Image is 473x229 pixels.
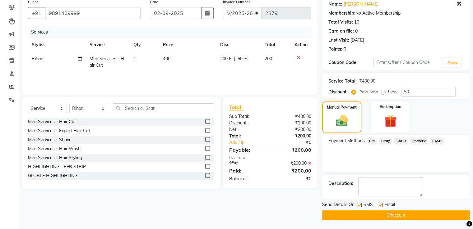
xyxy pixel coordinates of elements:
[328,28,354,34] div: Card on file:
[216,38,261,52] th: Disc
[270,146,316,154] div: ₹200.00
[32,56,43,61] span: Rihan
[225,113,270,120] div: Sub Total:
[234,56,235,62] span: |
[113,103,214,113] input: Search or Scan
[394,137,408,145] span: CARD
[270,133,316,139] div: ₹200.00
[388,88,397,94] label: Fixed
[328,46,342,52] div: Points:
[28,137,72,143] div: Men Services - Shave
[28,38,86,52] th: Stylist
[28,155,82,161] div: Men Services - Hair Styling
[225,160,270,167] div: GPay
[270,176,316,182] div: ₹0
[278,139,316,146] div: ₹0
[225,133,270,139] div: Total:
[29,26,316,38] div: Services
[270,167,316,174] div: ₹200.00
[225,146,270,154] div: Payable:
[322,201,355,209] span: Send Details On
[225,176,270,182] div: Balance :
[225,126,270,133] div: Net:
[270,113,316,120] div: ₹400.00
[133,56,136,61] span: 1
[355,28,358,34] div: 0
[328,180,353,187] div: Description:
[322,210,470,220] button: Checkout
[229,104,243,110] span: Total
[364,201,373,209] span: SMS
[90,56,124,68] span: Men Services - Hair Cut
[225,167,270,174] div: Paid:
[265,56,272,61] span: 200
[328,89,348,95] div: Discount:
[344,1,378,7] a: [PERSON_NAME]
[328,1,342,7] div: Name:
[45,7,141,19] input: Search by Name/Mobile/Email/Code
[28,119,76,125] div: Men Services - Hair Cut
[225,120,270,126] div: Discount:
[350,37,364,43] div: [DATE]
[410,137,428,145] span: PhonePe
[28,146,81,152] div: Men Services - Hair Wash
[328,19,353,25] div: Total Visits:
[359,88,378,94] label: Percentage
[270,126,316,133] div: ₹200.00
[332,114,351,128] img: _cash.svg
[328,10,355,16] div: Membership:
[328,10,464,16] div: No Active Membership
[225,139,278,146] a: Add Tip
[220,56,231,62] span: 200 F
[359,78,375,84] div: ₹400.00
[291,38,311,52] th: Action
[354,19,359,25] div: 10
[229,155,311,160] div: Payments
[380,104,401,110] label: Redemption
[28,173,77,179] div: GLOBLE HIGHLIGHTING
[86,38,130,52] th: Service
[28,164,86,170] div: HIGHLIGHTING - PER STRIP
[328,37,349,43] div: Last Visit:
[344,46,346,52] div: 0
[328,59,373,66] div: Coupon Code
[28,128,90,134] div: Men Services - Expert Hair Cut
[327,105,357,110] label: Manual Payment
[373,58,441,67] input: Enter Offer / Coupon Code
[238,56,248,62] span: 50 %
[261,38,291,52] th: Total
[328,137,365,144] span: Payment Methods
[328,78,357,84] div: Service Total:
[430,137,444,145] span: CASH
[443,58,461,67] button: Apply
[28,7,45,19] button: +91
[270,120,316,126] div: ₹200.00
[380,113,401,129] img: _gift.svg
[159,38,217,52] th: Price
[163,56,170,61] span: 400
[384,201,395,209] span: Email
[379,137,392,145] span: GPay
[270,160,316,167] div: ₹200.00
[367,137,377,145] span: UPI
[130,38,159,52] th: Qty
